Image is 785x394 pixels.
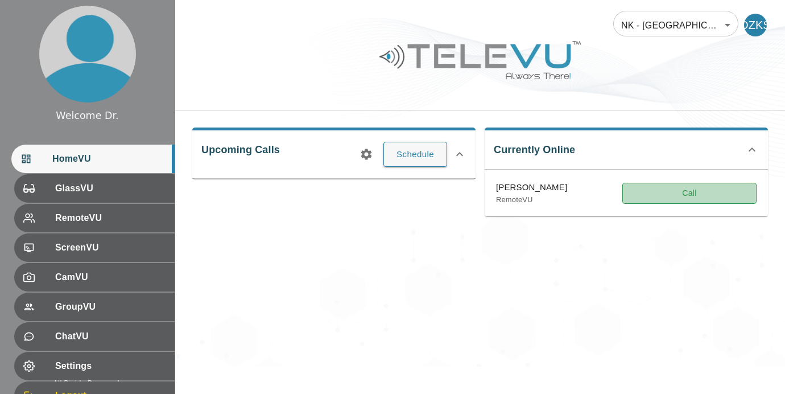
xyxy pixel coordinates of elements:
[613,9,738,41] div: NK - [GEOGRAPHIC_DATA]
[52,152,166,166] span: HomeVU
[55,300,166,314] span: GroupVU
[14,293,175,321] div: GroupVU
[39,6,136,102] img: profile.png
[496,194,567,206] p: RemoteVU
[56,108,118,123] div: Welcome Dr.
[55,330,166,343] span: ChatVU
[55,270,166,284] span: CamVU
[55,359,166,373] span: Settings
[11,145,175,173] div: HomeVU
[55,241,166,255] span: ScreenVU
[496,181,567,194] p: [PERSON_NAME]
[14,322,175,351] div: ChatVU
[383,142,447,167] button: Schedule
[55,182,166,195] span: GlassVU
[55,211,166,225] span: RemoteVU
[14,204,175,232] div: RemoteVU
[14,352,175,380] div: Settings
[744,14,767,36] div: DZKS
[378,36,582,84] img: Logo
[14,263,175,292] div: CamVU
[622,183,757,204] button: Call
[14,233,175,262] div: ScreenVU
[14,174,175,203] div: GlassVU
